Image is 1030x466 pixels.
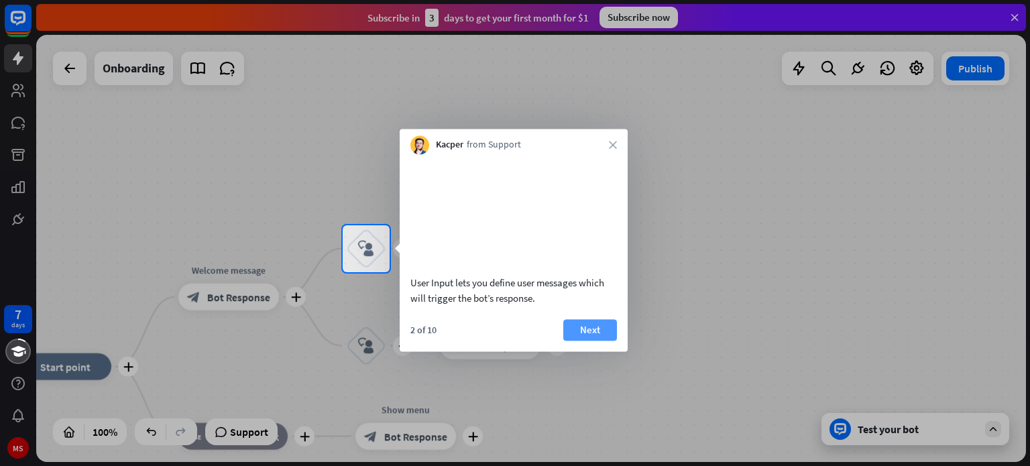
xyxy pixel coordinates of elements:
span: from Support [467,139,521,152]
i: close [609,141,617,149]
button: Open LiveChat chat widget [11,5,51,46]
i: block_user_input [358,241,374,257]
span: Kacper [436,139,463,152]
div: User Input lets you define user messages which will trigger the bot’s response. [410,275,617,306]
div: 2 of 10 [410,324,437,336]
button: Next [563,319,617,341]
